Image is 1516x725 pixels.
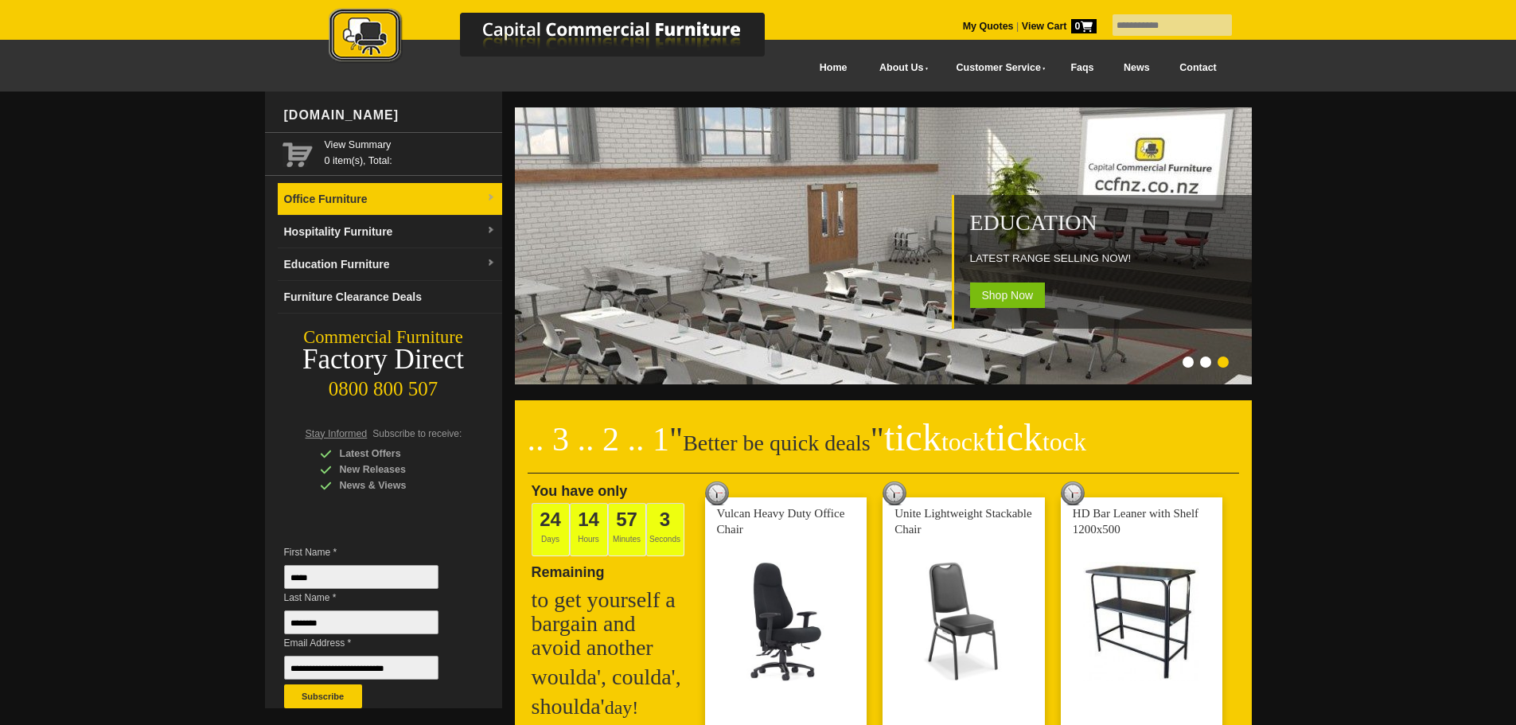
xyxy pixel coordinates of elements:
[605,697,639,718] span: day!
[970,211,1244,235] h2: Education
[325,137,496,166] span: 0 item(s), Total:
[532,665,691,689] h2: woulda', coulda',
[265,370,502,400] div: 0800 800 507
[532,558,605,580] span: Remaining
[284,656,438,680] input: Email Address *
[532,483,628,499] span: You have only
[284,684,362,708] button: Subscribe
[278,281,502,314] a: Furniture Clearance Deals
[532,588,691,660] h2: to get yourself a bargain and avoid another
[705,481,729,505] img: tick tock deal clock
[284,610,438,634] input: Last Name *
[372,428,462,439] span: Subscribe to receive:
[1071,19,1097,33] span: 0
[486,193,496,203] img: dropdown
[862,50,938,86] a: About Us
[660,509,670,530] span: 3
[284,590,462,606] span: Last Name *
[1056,50,1109,86] a: Faqs
[578,509,599,530] span: 14
[486,259,496,268] img: dropdown
[883,481,906,505] img: tick tock deal clock
[278,183,502,216] a: Office Furnituredropdown
[486,226,496,236] img: dropdown
[1061,481,1085,505] img: tick tock deal clock
[284,544,462,560] span: First Name *
[938,50,1055,86] a: Customer Service
[528,426,1239,474] h2: Better be quick deals
[284,565,438,589] input: First Name *
[515,376,1255,387] a: Education LATEST RANGE SELLING NOW! Shop Now
[669,421,683,458] span: "
[278,248,502,281] a: Education Furnituredropdown
[325,137,496,153] a: View Summary
[884,416,1086,458] span: tick tick
[1019,21,1096,32] a: View Cart0
[1042,427,1086,456] span: tock
[285,8,842,66] img: Capital Commercial Furniture Logo
[532,695,691,719] h2: shoulda'
[570,503,608,556] span: Hours
[320,446,471,462] div: Latest Offers
[941,427,985,456] span: tock
[1183,357,1194,368] li: Page dot 1
[320,477,471,493] div: News & Views
[608,503,646,556] span: Minutes
[970,283,1046,308] span: Shop Now
[871,421,1086,458] span: "
[265,349,502,371] div: Factory Direct
[278,92,502,139] div: [DOMAIN_NAME]
[320,462,471,477] div: New Releases
[1109,50,1164,86] a: News
[1022,21,1097,32] strong: View Cart
[646,503,684,556] span: Seconds
[284,635,462,651] span: Email Address *
[1218,357,1229,368] li: Page dot 3
[515,107,1255,384] img: Education
[616,509,637,530] span: 57
[306,428,368,439] span: Stay Informed
[265,326,502,349] div: Commercial Furniture
[1200,357,1211,368] li: Page dot 2
[278,216,502,248] a: Hospitality Furnituredropdown
[285,8,842,71] a: Capital Commercial Furniture Logo
[540,509,561,530] span: 24
[532,503,570,556] span: Days
[963,21,1014,32] a: My Quotes
[1164,50,1231,86] a: Contact
[970,251,1244,267] p: LATEST RANGE SELLING NOW!
[528,421,670,458] span: .. 3 .. 2 .. 1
